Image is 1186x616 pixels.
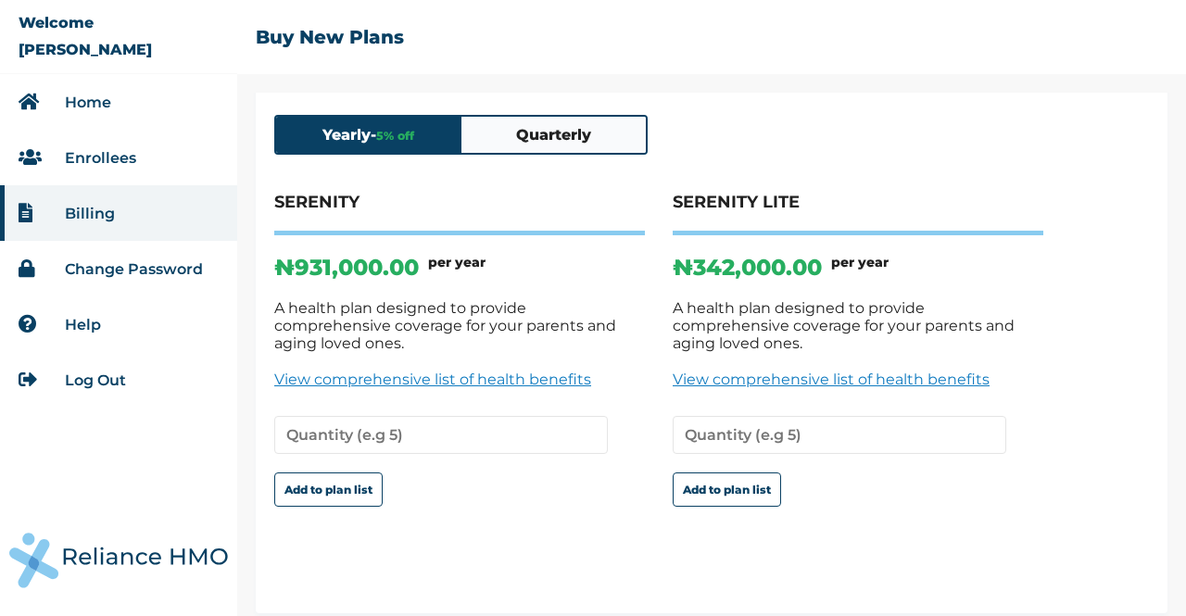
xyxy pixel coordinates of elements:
[673,416,1006,454] input: Quantity (e.g 5)
[65,316,101,333] a: Help
[673,371,1043,388] a: View comprehensive list of health benefits
[274,254,419,281] p: ₦ 931,000.00
[274,371,645,388] a: View comprehensive list of health benefits
[673,472,781,507] button: Add to plan list
[673,192,1043,235] h4: SERENITY LITE
[376,129,414,143] span: 5 % off
[276,117,461,153] button: Yearly-5% off
[19,14,94,31] p: Welcome
[461,117,647,153] button: Quarterly
[673,254,822,281] p: ₦ 342,000.00
[19,41,152,58] p: [PERSON_NAME]
[9,533,228,588] img: RelianceHMO's Logo
[274,299,645,352] p: A health plan designed to provide comprehensive coverage for your parents and aging loved ones.
[65,205,115,222] a: Billing
[274,416,608,454] input: Quantity (e.g 5)
[428,254,486,281] h6: per year
[673,299,1043,352] p: A health plan designed to provide comprehensive coverage for your parents and aging loved ones.
[831,254,889,281] h6: per year
[256,26,404,48] h2: Buy New Plans
[65,371,126,389] a: Log Out
[274,472,383,507] button: Add to plan list
[274,192,645,235] h4: SERENITY
[65,94,111,111] a: Home
[65,260,203,278] a: Change Password
[65,149,136,167] a: Enrollees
